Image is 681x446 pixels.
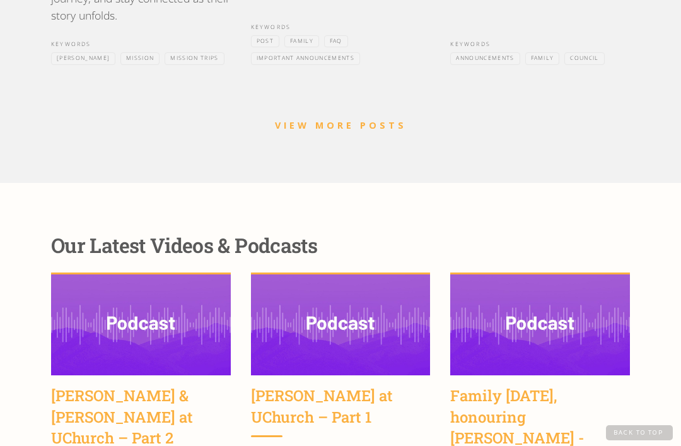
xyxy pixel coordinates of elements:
[330,37,342,45] div: faq
[450,274,630,375] img: Family Sunday, honouring Jen Reding - June 9, 2024
[51,42,231,47] div: Keywords
[251,25,431,30] div: Keywords
[531,54,554,62] div: Family
[126,54,154,62] div: Mission
[275,119,407,131] a: VIEW MORE POSTS
[257,37,274,45] div: Post
[456,54,514,62] div: Announcements
[257,54,354,62] div: Important Announcements
[51,274,231,375] img: Wayne & Sara Jacobsen at UChurch – Part 2
[570,54,598,62] div: Council
[290,37,313,45] div: Family
[251,385,431,428] div: [PERSON_NAME] at UChurch – Part 1
[450,42,630,47] div: Keywords
[606,425,673,440] a: Back to Top
[251,274,431,375] img: Wayne Jacobsen at UChurch – Part 1
[51,233,630,257] div: Our Latest Videos & Podcasts
[251,385,431,435] a: [PERSON_NAME] at UChurch – Part 1
[57,54,110,62] div: [PERSON_NAME]
[170,54,218,62] div: mission trips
